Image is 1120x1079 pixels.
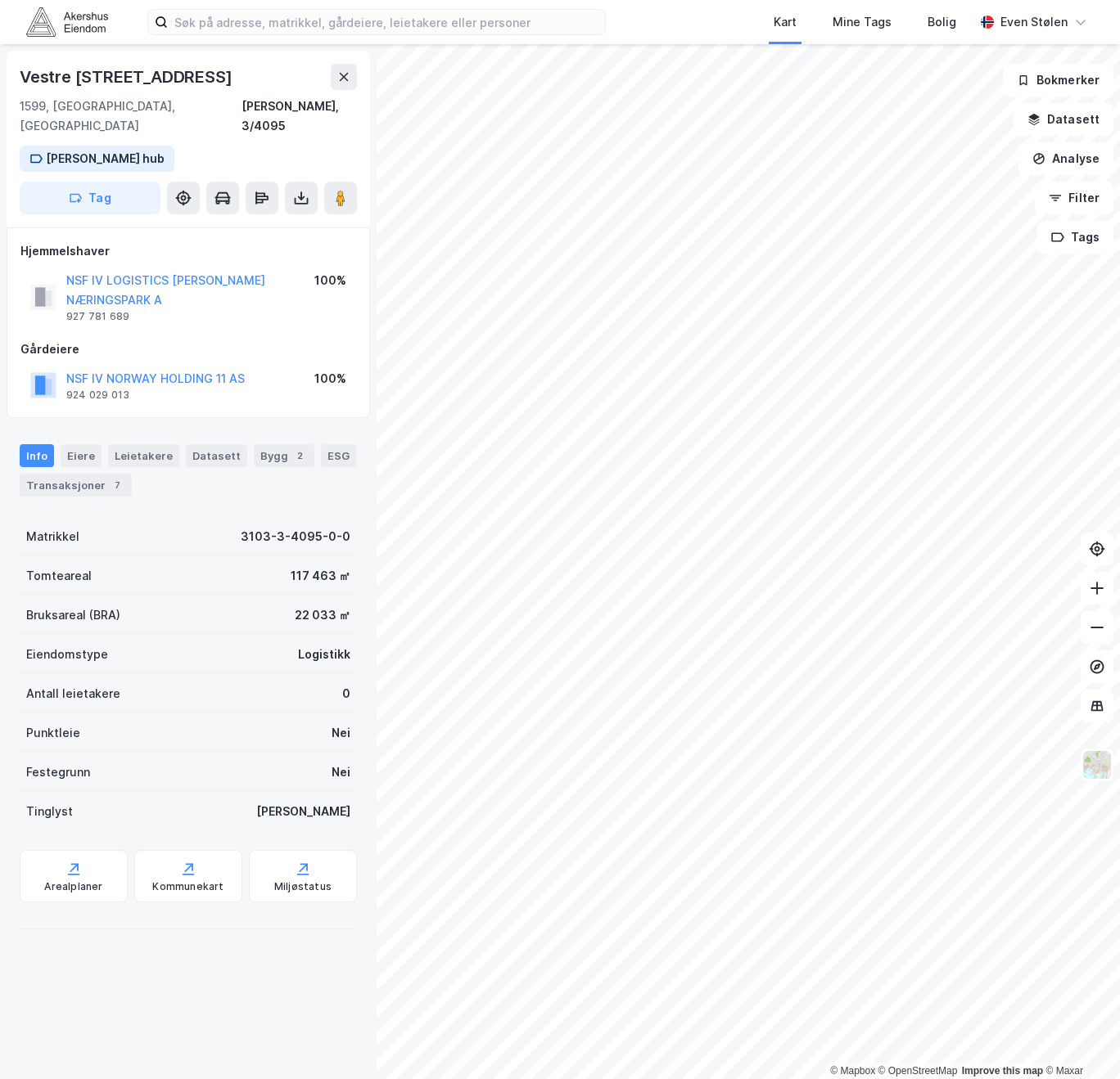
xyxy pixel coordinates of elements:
div: Kontrollprogram for chat [1038,1000,1120,1079]
div: Mine Tags [833,12,892,32]
div: Leietakere [108,444,179,467]
button: Tags [1037,221,1113,254]
img: akershus-eiendom-logo.9091f326c980b4bce74ccdd9f866810c.svg [26,7,108,36]
div: Datasett [186,444,247,467]
div: [PERSON_NAME], 3/4095 [242,97,357,136]
div: 22 033 ㎡ [295,605,350,625]
a: Mapbox [830,1065,875,1077]
div: Kommunekart [152,880,224,893]
div: Eiere [61,444,102,467]
div: 924 029 013 [66,389,129,402]
div: 0 [342,684,350,704]
div: Nei [332,762,350,782]
button: Tag [20,182,160,214]
div: Antall leietakere [26,684,120,704]
div: Eiendomstype [26,645,108,664]
div: Even Stølen [1000,12,1068,32]
div: 3103-3-4095-0-0 [241,527,350,546]
button: Bokmerker [1003,64,1113,97]
div: 2 [291,447,308,464]
div: 927 781 689 [66,310,129,323]
div: Punktleie [26,723,80,743]
div: Vestre [STREET_ADDRESS] [20,64,235,90]
div: 7 [109,477,125,493]
div: Festegrunn [26,762,90,782]
div: Tinglyst [26,802,73,821]
button: Filter [1035,182,1113,214]
iframe: Chat Widget [1038,1000,1120,1079]
div: Kart [774,12,797,32]
div: Miljøstatus [274,880,332,893]
div: 117 463 ㎡ [291,566,350,586]
div: [PERSON_NAME] [256,802,350,821]
div: 100% [314,271,346,290]
div: Nei [332,723,350,743]
button: Datasett [1014,103,1113,136]
div: [PERSON_NAME] hub [46,149,165,169]
div: Bruksareal (BRA) [26,605,120,625]
input: Søk på adresse, matrikkel, gårdeiere, leietakere eller personer [168,10,605,34]
div: Info [20,444,54,467]
div: ESG [321,444,356,467]
div: Bolig [928,12,956,32]
img: Z [1082,749,1113,780]
div: 100% [314,369,346,389]
div: Transaksjoner [20,474,132,497]
div: Bygg [254,444,314,467]
div: Gårdeiere [20,339,356,359]
div: Hjemmelshaver [20,241,356,261]
div: 1599, [GEOGRAPHIC_DATA], [GEOGRAPHIC_DATA] [20,97,242,136]
a: Improve this map [962,1065,1043,1077]
div: Matrikkel [26,527,79,546]
button: Analyse [1018,142,1113,175]
a: OpenStreetMap [878,1065,958,1077]
div: Logistikk [298,645,350,664]
div: Tomteareal [26,566,92,586]
div: Arealplaner [44,880,102,893]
